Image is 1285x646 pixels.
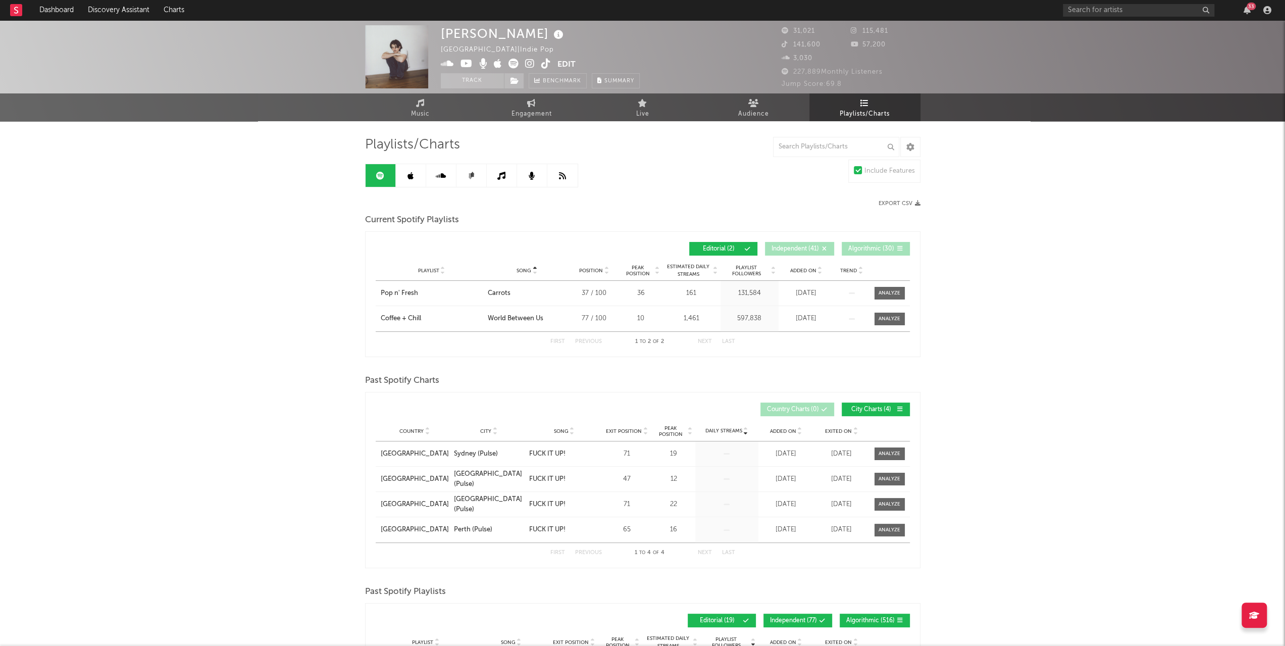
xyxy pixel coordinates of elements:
[840,108,890,120] span: Playlists/Charts
[640,339,646,344] span: to
[825,639,852,645] span: Exited On
[816,449,867,459] div: [DATE]
[782,55,812,62] span: 3,030
[665,314,718,324] div: 1,461
[816,525,867,535] div: [DATE]
[842,242,910,256] button: Algorithmic(30)
[639,551,645,555] span: to
[553,639,589,645] span: Exit Position
[511,108,552,120] span: Engagement
[550,339,565,344] button: First
[851,41,886,48] span: 57,200
[705,427,742,435] span: Daily Streams
[381,449,449,459] a: [GEOGRAPHIC_DATA]
[441,73,504,88] button: Track
[381,288,483,299] a: Pop n' Fresh
[529,449,599,459] a: FUCK IT UP!
[441,44,566,56] div: [GEOGRAPHIC_DATA] | Indie Pop
[782,41,820,48] span: 141,600
[480,428,491,434] span: City
[636,108,649,120] span: Live
[809,93,920,121] a: Playlists/Charts
[761,449,811,459] div: [DATE]
[848,407,895,413] span: City Charts ( 4 )
[365,375,439,387] span: Past Spotify Charts
[772,246,819,252] span: Independent ( 41 )
[529,525,599,535] a: FUCK IT UP!
[665,288,718,299] div: 161
[773,137,899,157] input: Search Playlists/Charts
[454,494,524,514] a: [GEOGRAPHIC_DATA] (Pulse)
[723,314,776,324] div: 597,838
[655,525,693,535] div: 16
[604,474,650,484] div: 47
[572,288,617,299] div: 37 / 100
[501,639,516,645] span: Song
[381,474,449,484] div: [GEOGRAPHIC_DATA]
[665,263,712,278] span: Estimated Daily Streams
[604,78,634,84] span: Summary
[529,500,566,510] div: FUCK IT UP!
[738,108,769,120] span: Audience
[698,339,712,344] button: Next
[575,339,602,344] button: Previous
[846,618,895,624] span: Algorithmic ( 516 )
[816,500,867,510] div: [DATE]
[723,288,776,299] div: 131,584
[587,93,698,121] a: Live
[879,201,920,207] button: Export CSV
[761,525,811,535] div: [DATE]
[418,268,439,274] span: Playlist
[782,28,815,34] span: 31,021
[381,525,449,535] a: [GEOGRAPHIC_DATA]
[622,547,678,559] div: 1 4 4
[454,449,524,459] a: Sydney (Pulse)
[529,73,587,88] a: Benchmark
[381,314,421,324] div: Coffee + Chill
[698,93,809,121] a: Audience
[696,246,742,252] span: Editorial ( 2 )
[529,474,566,484] div: FUCK IT UP!
[770,618,817,624] span: Independent ( 77 )
[840,614,910,627] button: Algorithmic(516)
[454,525,492,535] div: Perth (Pulse)
[655,449,693,459] div: 19
[529,474,599,484] a: FUCK IT UP!
[1063,4,1214,17] input: Search for artists
[653,551,659,555] span: of
[488,314,543,324] div: World Between Us
[554,428,569,434] span: Song
[529,449,566,459] div: FUCK IT UP!
[722,339,735,344] button: Last
[365,93,476,121] a: Music
[1244,6,1251,14] button: 33
[790,268,816,274] span: Added On
[604,500,650,510] div: 71
[688,614,756,627] button: Editorial(19)
[381,314,483,324] a: Coffee + Chill
[606,428,642,434] span: Exit Position
[476,93,587,121] a: Engagement
[842,403,910,416] button: City Charts(4)
[454,525,524,535] a: Perth (Pulse)
[816,474,867,484] div: [DATE]
[653,339,659,344] span: of
[770,639,796,645] span: Added On
[781,314,832,324] div: [DATE]
[655,425,687,437] span: Peak Position
[550,550,565,556] button: First
[782,69,883,75] span: 227,889 Monthly Listeners
[543,75,581,87] span: Benchmark
[557,59,576,71] button: Edit
[765,242,834,256] button: Independent(41)
[782,81,842,87] span: Jump Score: 69.8
[399,428,424,434] span: Country
[381,500,449,510] a: [GEOGRAPHIC_DATA]
[655,500,693,510] div: 22
[365,139,460,151] span: Playlists/Charts
[365,586,446,598] span: Past Spotify Playlists
[488,288,510,299] div: Carrots
[1247,3,1256,10] div: 33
